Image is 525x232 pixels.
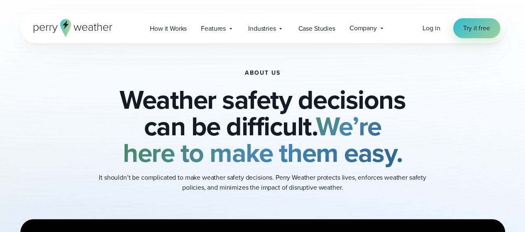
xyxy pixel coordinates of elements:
[97,173,429,193] p: It shouldn’t be complicated to make weather safety decisions. Perry Weather protects lives, enfor...
[123,107,402,172] strong: We’re here to make them easy.
[453,18,500,38] a: Try it free
[143,20,194,37] a: How it Works
[349,23,377,33] span: Company
[245,70,281,76] h1: About Us
[298,24,335,34] span: Case Studies
[291,20,342,37] a: Case Studies
[201,24,226,34] span: Features
[248,24,276,34] span: Industries
[422,23,440,33] a: Log in
[62,86,464,166] h2: Weather safety decisions can be difficult.
[463,23,490,33] span: Try it free
[150,24,187,34] span: How it Works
